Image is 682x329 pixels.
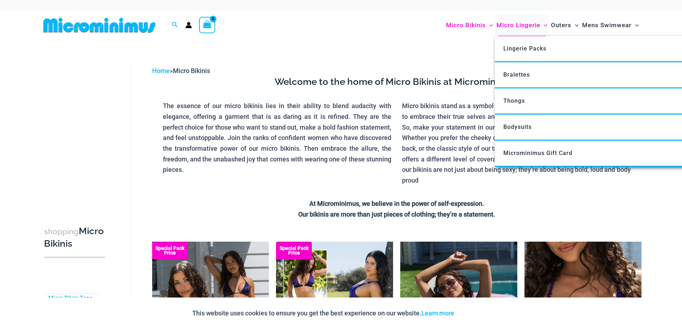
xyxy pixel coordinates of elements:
span: Bralettes [503,71,530,78]
p: The essence of our micro bikinis lies in their ability to blend audacity with elegance, offering ... [163,101,392,175]
a: Home [152,67,170,74]
span: Micro Bikinis [446,16,486,34]
span: Outers [551,16,571,34]
a: Account icon link [185,22,192,28]
button: Accept [460,305,490,322]
span: Mens Swimwear [582,16,632,34]
a: Search icon link [172,21,178,30]
span: Micro Bikinis [173,67,210,74]
a: Mens SwimwearMenu ToggleMenu Toggle [580,14,640,36]
span: shopping [44,227,79,236]
span: Bodysuits [503,124,532,130]
span: » [152,67,210,74]
strong: At Microminimus, we believe in the power of self-expression. [309,200,484,207]
a: OutersMenu ToggleMenu Toggle [549,14,580,36]
img: MM SHOP LOGO FLAT [40,17,158,33]
b: Special Pack Price [152,246,188,255]
a: Micro BikinisMenu ToggleMenu Toggle [444,14,495,36]
p: Micro bikinis stand as a symbol of empowerment, tailored for women who dare to embrace their true... [402,101,631,186]
span: Menu Toggle [571,16,579,34]
span: Micro Lingerie [497,16,540,34]
b: Special Pack Price [276,246,312,255]
h3: Welcome to the home of Micro Bikinis at Microminimus. [158,76,636,88]
span: Lingerie Packs [503,45,546,52]
span: Menu Toggle [540,16,547,34]
a: Learn more [421,309,454,317]
span: Microminimus Gift Card [503,150,572,156]
iframe: TrustedSite Certified [44,60,108,203]
p: This website uses cookies to ensure you get the best experience on our website. [192,308,454,319]
a: View Shopping Cart, empty [199,17,216,33]
span: Menu Toggle [486,16,493,34]
a: Micro Bikini Tops [48,295,92,302]
strong: Our bikinis are more than just pieces of clothing; they’re a statement. [298,211,495,218]
span: Menu Toggle [632,16,639,34]
span: Thongs [503,97,525,104]
nav: Site Navigation [443,13,642,37]
a: Micro LingerieMenu ToggleMenu Toggle [495,14,549,36]
h3: Micro Bikinis [44,225,105,250]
